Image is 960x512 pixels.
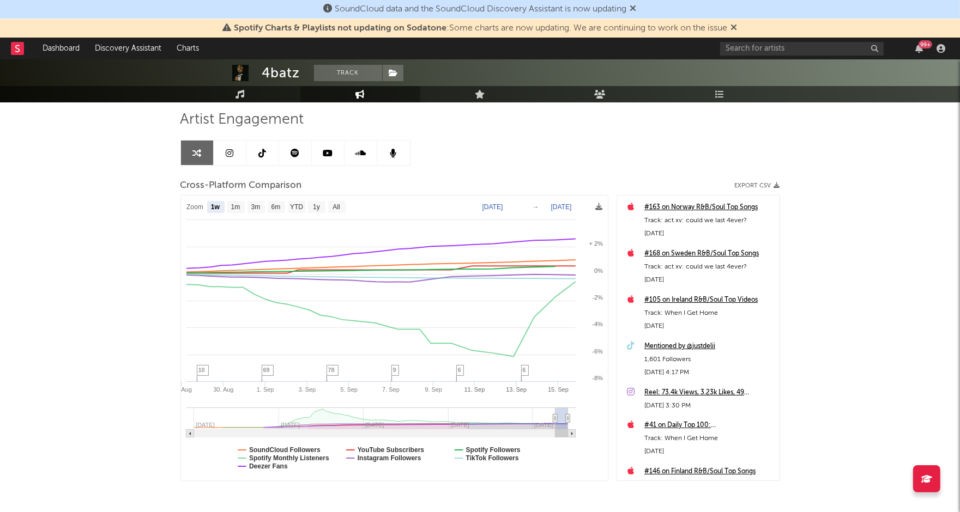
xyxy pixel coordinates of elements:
span: Cross-Platform Comparison [180,179,302,192]
text: 7. Sep [382,386,400,393]
span: 78 [328,367,335,373]
div: [DATE] [644,445,774,458]
text: Instagram Followers [357,454,421,462]
div: [DATE] 4:17 PM [644,366,774,379]
a: Dashboard [35,38,87,59]
text: -8% [592,375,603,381]
text: YTD [289,204,303,211]
text: Spotify Followers [466,446,520,454]
text: -4% [592,321,603,327]
a: #146 on Finland R&B/Soul Top Songs [644,465,774,478]
span: Artist Engagement [180,113,304,126]
text: 30. Aug [213,386,233,393]
div: Track: When I Get Home [644,307,774,320]
text: [DATE] [551,203,571,211]
text: SoundCloud Followers [249,446,321,454]
div: 1,601 Followers [644,353,774,366]
text: Spotify Monthly Listeners [249,454,329,462]
text: 11. Sep [464,386,485,393]
div: Track: act xv: could we last 4ever? [644,214,774,227]
a: Reel: 73.4k Views, 3.23k Likes, 49 Comments [644,386,774,399]
text: YouTube Subscribers [357,446,424,454]
div: Track: When I Get Home [644,432,774,445]
span: 6 [523,367,526,373]
span: Spotify Charts & Playlists not updating on Sodatone [234,24,447,33]
div: 4batz [262,65,300,81]
text: TikTok Followers [466,454,518,462]
text: Zoom [186,204,203,211]
div: [DATE] [644,273,774,287]
span: 69 [263,367,270,373]
text: 0% [594,267,603,274]
text: 1y [313,204,320,211]
span: 10 [198,367,205,373]
a: #105 on Ireland R&B/Soul Top Videos [644,294,774,307]
text: 5. Sep [340,386,358,393]
text: 1w [210,204,220,211]
text: 13. Sep [506,386,527,393]
text: + 2% [589,240,603,247]
text: -6% [592,348,603,355]
a: #163 on Norway R&B/Soul Top Songs [644,201,774,214]
text: -2% [592,294,603,301]
text: 3. Sep [298,386,316,393]
input: Search for artists [720,42,884,56]
text: [DATE] [482,203,503,211]
div: Track: act xv: could we last 4ever? [644,478,774,491]
text: 6m [271,204,280,211]
text: 3m [251,204,260,211]
span: Dismiss [731,24,738,33]
button: 99+ [915,44,923,53]
div: 99 + [919,40,932,48]
button: Export CSV [735,182,780,189]
span: Dismiss [630,5,637,14]
text: 15. Sep [548,386,569,393]
button: Track [314,65,382,81]
span: 9 [393,367,396,373]
span: SoundCloud data and the SoundCloud Discovery Assistant is now updating [335,5,627,14]
a: #168 on Sweden R&B/Soul Top Songs [644,247,774,260]
a: Mentioned by @justdelii [644,340,774,353]
text: 9. Sep [425,386,442,393]
text: All [333,204,340,211]
text: Deezer Fans [249,462,288,470]
div: [DATE] 3:30 PM [644,399,774,412]
span: 6 [458,367,461,373]
text: → [532,203,539,211]
a: Discovery Assistant [87,38,169,59]
div: Track: act xv: could we last 4ever? [644,260,774,273]
a: Charts [169,38,207,59]
div: [DATE] [644,227,774,240]
text: 1. Sep [256,386,274,393]
span: : Some charts are now updating. We are continuing to work on the issue [234,24,728,33]
text: 28. Aug [171,386,191,393]
a: #41 on Daily Top 100: [GEOGRAPHIC_DATA] [644,419,774,432]
div: [DATE] [644,320,774,333]
text: 1m [231,204,240,211]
